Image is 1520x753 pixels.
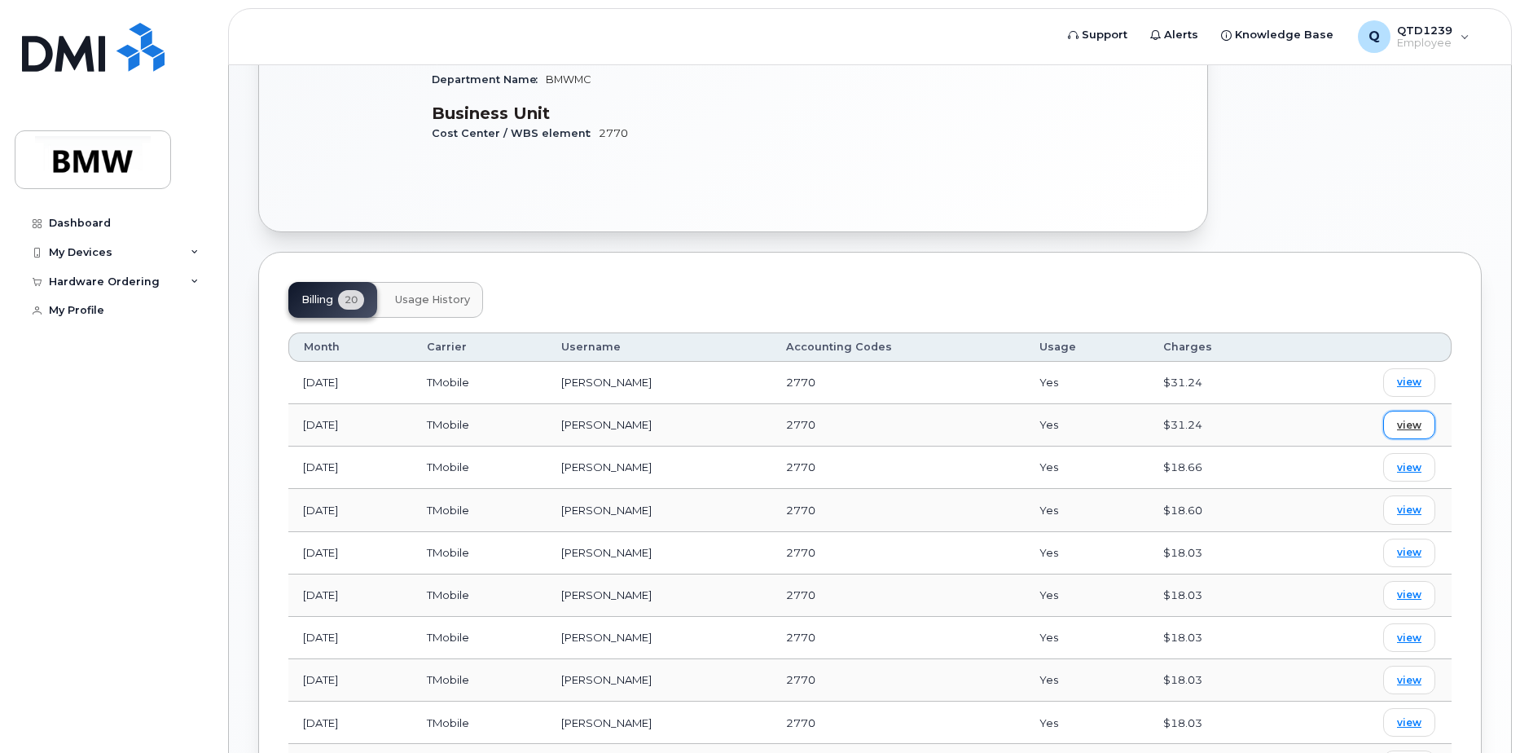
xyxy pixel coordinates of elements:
td: TMobile [412,447,547,489]
span: QTD1239 [1397,24,1452,37]
span: 2770 [786,631,815,644]
div: $31.24 [1163,375,1281,390]
td: Yes [1025,617,1149,659]
span: view [1397,375,1421,390]
a: Alerts [1139,19,1210,51]
td: [DATE] [288,489,412,531]
div: $31.24 [1163,417,1281,433]
td: Yes [1025,532,1149,575]
span: view [1397,545,1421,560]
span: Employee [1397,37,1452,50]
td: [PERSON_NAME] [547,659,771,702]
th: Month [288,332,412,362]
td: [DATE] [288,575,412,617]
a: view [1383,581,1435,610]
div: QTD1239 [1346,20,1481,53]
span: BMWMC [546,73,591,86]
h3: Business Unit [432,103,795,123]
span: view [1397,418,1421,433]
td: TMobile [412,702,547,744]
td: Yes [1025,575,1149,617]
td: [PERSON_NAME] [547,404,771,447]
span: view [1397,631,1421,645]
span: Cost Center / WBS element [432,127,599,139]
span: Department Name [432,73,546,86]
span: 2770 [786,673,815,686]
span: 2770 [786,546,815,559]
a: view [1383,453,1435,482]
a: view [1383,623,1435,652]
td: Yes [1025,659,1149,702]
span: 2770 [786,716,815,729]
th: Username [547,332,771,362]
td: TMobile [412,362,547,404]
th: Accounting Codes [771,332,1025,362]
td: [DATE] [288,532,412,575]
td: [PERSON_NAME] [547,489,771,531]
span: view [1397,673,1421,688]
span: view [1397,588,1421,602]
td: [DATE] [288,702,412,744]
a: Support [1057,19,1139,51]
td: [PERSON_NAME] [547,575,771,617]
td: Yes [1025,447,1149,489]
div: $18.03 [1163,588,1281,603]
span: 2770 [786,418,815,431]
td: [DATE] [288,362,412,404]
td: Yes [1025,404,1149,447]
div: $18.60 [1163,503,1281,518]
span: Alerts [1164,27,1198,43]
th: Carrier [412,332,547,362]
span: 2770 [786,460,815,473]
td: TMobile [412,659,547,702]
span: view [1397,460,1421,475]
td: TMobile [412,617,547,659]
td: [DATE] [288,617,412,659]
a: view [1383,495,1435,524]
span: Support [1082,27,1127,43]
a: view [1383,666,1435,694]
td: [PERSON_NAME] [547,617,771,659]
th: Usage [1025,332,1149,362]
span: 2770 [786,588,815,601]
td: TMobile [412,532,547,575]
td: [PERSON_NAME] [547,447,771,489]
a: view [1383,368,1435,397]
a: Knowledge Base [1210,19,1345,51]
td: TMobile [412,404,547,447]
td: TMobile [412,489,547,531]
td: [DATE] [288,447,412,489]
div: $18.03 [1163,716,1281,731]
td: [DATE] [288,404,412,447]
span: 2770 [599,127,628,139]
span: Q [1368,27,1380,46]
span: 2770 [786,504,815,517]
td: [DATE] [288,659,412,702]
span: Knowledge Base [1235,27,1333,43]
span: view [1397,716,1421,730]
td: [PERSON_NAME] [547,362,771,404]
div: $18.03 [1163,630,1281,645]
td: [PERSON_NAME] [547,702,771,744]
div: $18.03 [1163,672,1281,688]
td: Yes [1025,362,1149,404]
span: Usage History [395,293,470,306]
iframe: Messenger Launcher [1449,682,1508,741]
div: $18.66 [1163,460,1281,475]
a: view [1383,539,1435,567]
td: Yes [1025,489,1149,531]
th: Charges [1149,332,1295,362]
span: view [1397,503,1421,517]
div: $18.03 [1163,545,1281,561]
td: TMobile [412,575,547,617]
td: Yes [1025,702,1149,744]
span: 2770 [786,376,815,389]
td: [PERSON_NAME] [547,532,771,575]
a: view [1383,708,1435,737]
a: view [1383,411,1435,439]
